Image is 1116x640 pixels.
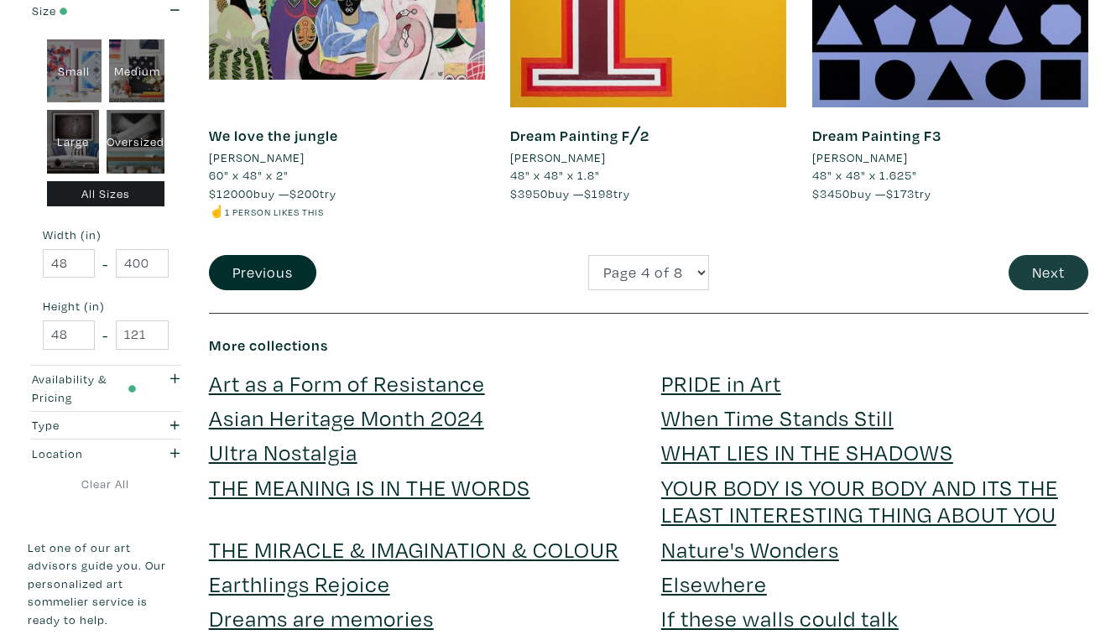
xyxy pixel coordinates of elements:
button: Type [28,412,184,440]
a: Nature's Wonders [661,534,839,564]
div: All Sizes [47,181,165,207]
a: [PERSON_NAME] [209,148,485,167]
span: 48" x 48" x 1.8" [510,167,600,183]
small: Height (in) [43,300,169,312]
small: 1 person likes this [225,206,324,218]
div: Small [47,39,102,103]
span: $3450 [812,185,850,201]
li: [PERSON_NAME] [812,148,908,167]
button: Availability & Pricing [28,365,184,410]
a: We love the jungle [209,126,338,145]
a: Earthlings Rejoice [209,569,390,598]
div: Size [32,1,137,19]
span: 48" x 48" x 1.625" [812,167,917,183]
span: - [102,252,108,275]
a: THE MIRACLE & IMAGINATION & COLOUR [209,534,619,564]
li: ☝️ [209,202,485,221]
a: When Time Stands Still [661,403,894,432]
small: Width (in) [43,229,169,241]
span: $200 [289,185,320,201]
a: WHAT LIES IN THE SHADOWS [661,437,953,466]
div: Availability & Pricing [32,370,137,406]
span: $173 [886,185,915,201]
p: Let one of our art advisors guide you. Our personalized art sommelier service is ready to help. [28,538,184,628]
button: Next [1009,255,1088,291]
a: [PERSON_NAME] [510,148,786,167]
span: buy — try [209,185,336,201]
a: THE MEANING IS IN THE WORDS [209,472,530,502]
div: Oversized [107,110,164,174]
button: Location [28,440,184,467]
span: $198 [584,185,613,201]
a: Dream Painting F╱2 [510,126,649,145]
span: - [102,324,108,346]
div: Large [47,110,100,174]
span: $12000 [209,185,253,201]
span: buy — try [812,185,931,201]
a: Dreams are memories [209,603,434,632]
h6: More collections [209,336,1088,355]
a: Elsewhere [661,569,767,598]
a: If these walls could talk [661,603,899,632]
div: Location [32,445,137,463]
span: $3950 [510,185,548,201]
a: Art as a Form of Resistance [209,368,485,398]
a: YOUR BODY IS YOUR BODY AND ITS THE LEAST INTERESTING THING ABOUT YOU [661,472,1058,528]
li: [PERSON_NAME] [209,148,305,167]
button: Previous [209,255,316,291]
a: Asian Heritage Month 2024 [209,403,484,432]
div: Medium [109,39,164,103]
a: Ultra Nostalgia [209,437,357,466]
span: 60" x 48" x 2" [209,167,289,183]
div: Type [32,416,137,434]
a: Dream Painting F3 [812,126,941,145]
a: Clear All [28,475,184,493]
a: PRIDE in Art [661,368,781,398]
span: buy — try [510,185,630,201]
li: [PERSON_NAME] [510,148,606,167]
a: [PERSON_NAME] [812,148,1088,167]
